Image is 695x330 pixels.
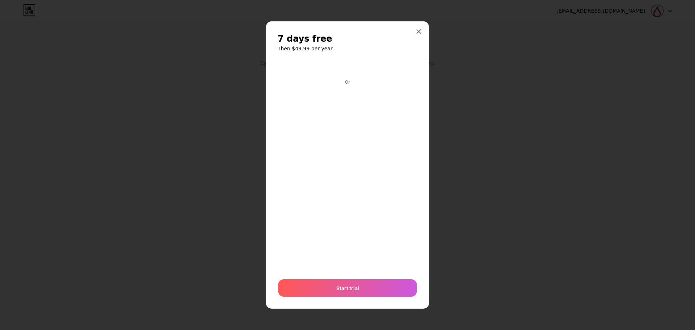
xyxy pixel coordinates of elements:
[278,60,417,77] iframe: Campo de entrada seguro del botón de pago
[278,33,332,45] span: 7 days free
[344,79,351,85] div: Or
[278,45,417,52] h6: Then $49.99 per year
[336,284,359,292] span: Start trial
[277,86,418,272] iframe: Campo de entrada seguro para el pago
